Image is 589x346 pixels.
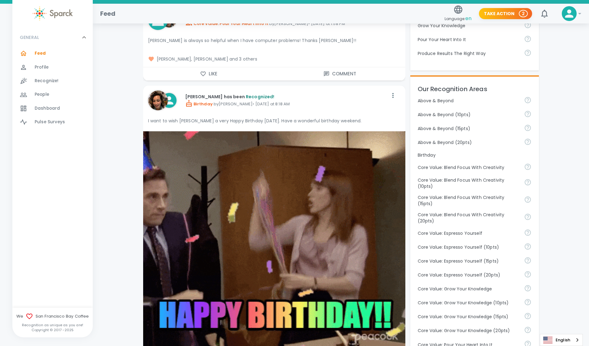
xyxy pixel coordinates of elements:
p: Birthday [418,152,531,158]
p: Grow Your Knowledge [418,23,519,29]
svg: Achieve goals today and innovate for tomorrow [524,213,531,221]
svg: Follow your curiosity and learn together [524,285,531,292]
span: Profile [35,64,49,70]
span: Recognized! [246,94,275,100]
button: Comment [274,67,405,80]
p: Our Recognition Areas [418,84,531,94]
p: Core Value: Grow Your Knowledge (10pts) [418,300,519,306]
span: People [35,91,49,98]
p: Copyright © 2017 - 2025 [12,327,93,332]
button: Like [143,67,274,80]
svg: For going above and beyond! [524,110,531,118]
span: [PERSON_NAME], [PERSON_NAME] and 3 others [148,56,400,62]
p: [PERSON_NAME] has been [185,94,388,100]
svg: Share your voice and your ideas [524,271,531,278]
span: Core Value: Pour Your Heart Into It [185,21,268,27]
p: Core Value: Grow Your Knowledge [418,286,519,292]
button: Take Action 2 [479,8,532,19]
p: Core Value: Grow Your Knowledge (20pts) [418,327,519,334]
span: Language: [445,15,472,23]
p: by [PERSON_NAME] • [DATE] at 8:18 AM [185,100,388,107]
svg: For going above and beyond! [524,124,531,132]
svg: Follow your curiosity and learn together [524,312,531,320]
a: Pulse Surveys [12,115,93,129]
span: Pulse Surveys [35,119,65,125]
svg: Share your voice and your ideas [524,229,531,236]
p: Above & Beyond (20pts) [418,139,519,146]
p: 2 [522,11,525,17]
svg: Share your voice and your ideas [524,243,531,250]
button: Language:en [442,3,474,25]
div: GENERAL [12,47,93,131]
svg: For going above and beyond! [524,138,531,146]
a: Feed [12,47,93,60]
p: by [PERSON_NAME] • [DATE] at 1:58 PM [185,19,388,27]
svg: Find success working together and doing the right thing [524,49,531,57]
p: Core Value: Blend Focus With Creativity (20pts) [418,212,519,224]
svg: Come to work to make a difference in your own way [524,35,531,43]
img: Sparck logo [32,6,73,21]
p: Above & Beyond (15pts) [418,125,519,132]
span: Birthday [185,101,213,107]
p: Above & Beyond (10pts) [418,112,519,118]
div: Language [540,334,583,346]
p: [PERSON_NAME] is always so helpful when I have computer problems! Thanks [PERSON_NAME]!! [148,37,400,44]
p: Core Value: Espresso Yourself (20pts) [418,272,519,278]
span: Dashboard [35,105,60,112]
span: en [465,15,472,22]
div: GENERAL [12,28,93,47]
svg: Follow your curiosity and learn together [524,326,531,334]
h1: Feed [100,9,116,19]
a: People [12,88,93,101]
svg: Achieve goals today and innovate for tomorrow [524,163,531,171]
p: Core Value: Blend Focus With Creativity [418,164,519,171]
svg: Share your voice and your ideas [524,257,531,264]
p: Pour Your Heart Into It [418,36,519,43]
span: Recognize! [35,78,59,84]
svg: Follow your curiosity and learn together [524,21,531,29]
img: Picture of Nicole Perry [148,91,168,110]
p: Recognition as unique as you are! [12,323,93,327]
a: Recognize! [12,74,93,88]
p: Core Value: Grow Your Knowledge (15pts) [418,314,519,320]
a: English [540,334,583,346]
p: GENERAL [20,34,39,40]
aside: Language selected: English [540,334,583,346]
p: Produce Results The Right Way [418,50,519,57]
p: Core Value: Blend Focus With Creativity (15pts) [418,194,519,207]
p: I want to wish [PERSON_NAME] a very Happy Birthday [DATE]. Have a wonderful birthday weekend. [148,118,400,124]
svg: Follow your curiosity and learn together [524,298,531,306]
a: Sparck logo [12,6,93,21]
a: Profile [12,61,93,74]
p: Core Value: Espresso Yourself [418,230,519,236]
p: Core Value: Blend Focus With Creativity (10pts) [418,177,519,189]
p: Core Value: Espresso Yourself (10pts) [418,244,519,250]
p: Above & Beyond [418,98,519,104]
svg: Achieve goals today and innovate for tomorrow [524,179,531,186]
p: Core Value: Espresso Yourself (15pts) [418,258,519,264]
a: Dashboard [12,102,93,115]
svg: Achieve goals today and innovate for tomorrow [524,196,531,203]
svg: For going above and beyond! [524,96,531,104]
span: We San Francisco Bay Coffee [12,313,93,320]
span: Feed [35,50,46,57]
